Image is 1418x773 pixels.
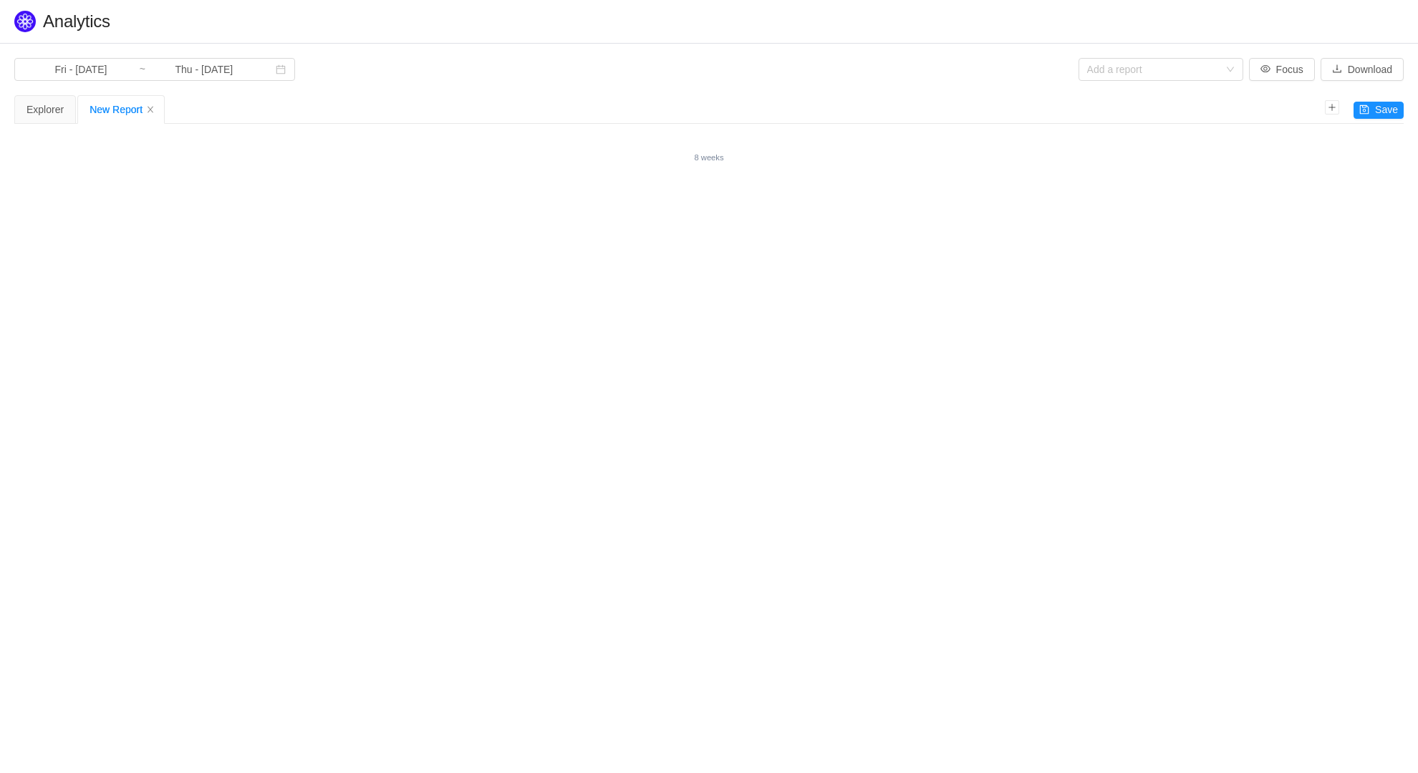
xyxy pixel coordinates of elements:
div: Add a report [1087,62,1219,77]
i: icon: close [145,105,156,115]
div: New Report [90,96,153,123]
button: icon: downloadDownload [1321,58,1404,81]
input: End date [146,62,262,77]
span: Analytics [43,11,110,31]
i: icon: down [1226,65,1235,75]
i: icon: calendar [276,64,286,74]
div: Explorer [26,96,64,123]
small: 8 weeks [694,153,723,162]
button: icon: saveSave [1354,102,1404,119]
img: Quantify [14,11,36,32]
i: icon: plus [1325,100,1339,115]
input: Start date [23,62,139,77]
button: icon: eyeFocus [1249,58,1315,81]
